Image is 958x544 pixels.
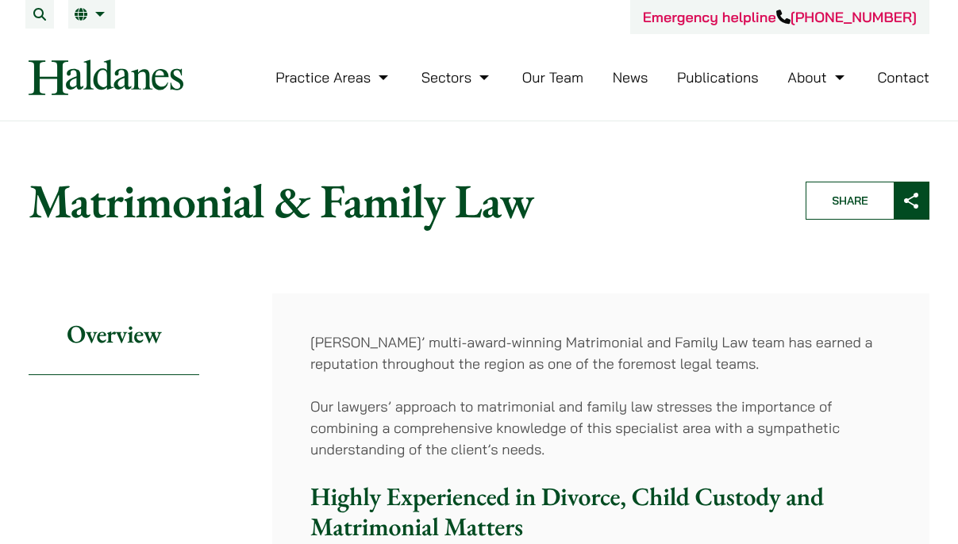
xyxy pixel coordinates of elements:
span: Share [806,182,894,219]
a: Sectors [421,68,493,86]
h1: Matrimonial & Family Law [29,172,779,229]
a: Practice Areas [275,68,392,86]
p: Our lawyers’ approach to matrimonial and family law stresses the importance of combining a compre... [310,396,891,460]
img: Logo of Haldanes [29,59,183,95]
h2: Overview [29,293,199,375]
a: Publications [677,68,759,86]
button: Share [806,182,929,220]
p: [PERSON_NAME]’ multi-award-winning Matrimonial and Family Law team has earned a reputation throug... [310,331,891,374]
a: EN [75,8,109,21]
a: About [787,68,848,86]
a: News [613,68,648,86]
a: Contact [877,68,929,86]
h3: Highly Experienced in Divorce, Child Custody and Matrimonial Matters [310,481,891,542]
a: Emergency helpline[PHONE_NUMBER] [643,8,917,26]
a: Our Team [522,68,583,86]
